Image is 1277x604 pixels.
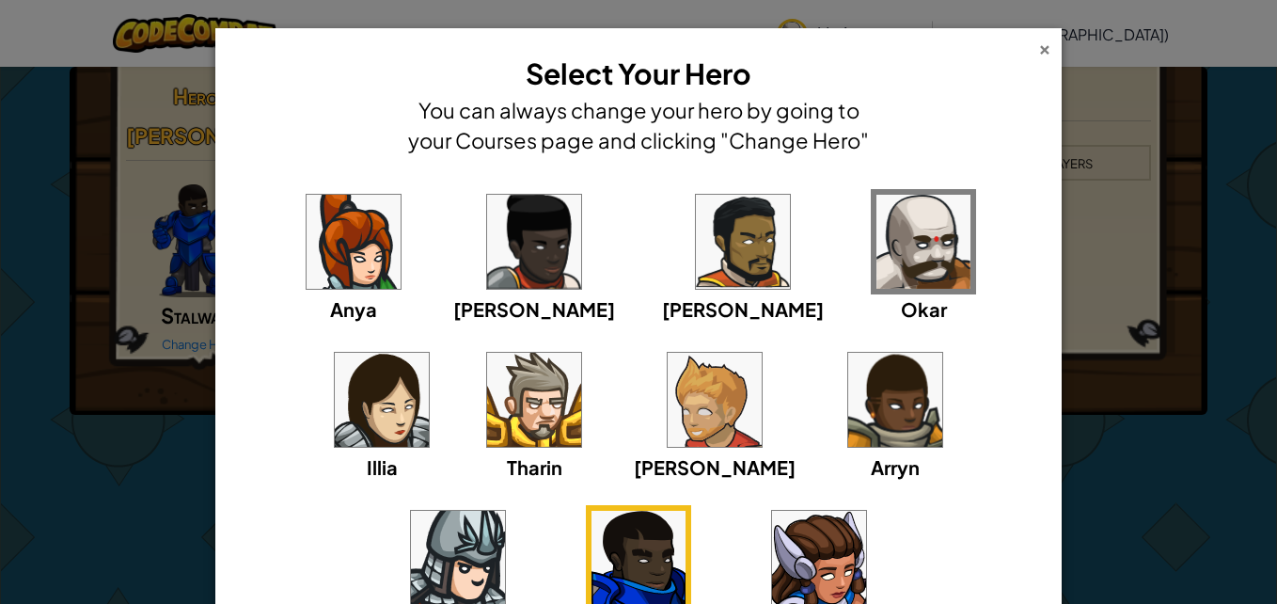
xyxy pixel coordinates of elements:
span: Illia [367,455,398,479]
img: portrait.png [487,353,581,447]
span: Tharin [507,455,562,479]
img: portrait.png [848,353,942,447]
h4: You can always change your hero by going to your Courses page and clicking "Change Hero" [403,95,874,155]
span: Anya [330,297,377,321]
img: portrait.png [487,195,581,289]
span: Okar [901,297,947,321]
img: portrait.png [876,195,970,289]
div: × [1038,37,1051,56]
img: portrait.png [696,195,790,289]
span: [PERSON_NAME] [453,297,615,321]
img: portrait.png [307,195,401,289]
img: portrait.png [668,353,762,447]
span: [PERSON_NAME] [662,297,824,321]
h3: Select Your Hero [403,53,874,95]
span: Arryn [871,455,920,479]
span: [PERSON_NAME] [634,455,796,479]
img: portrait.png [335,353,429,447]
